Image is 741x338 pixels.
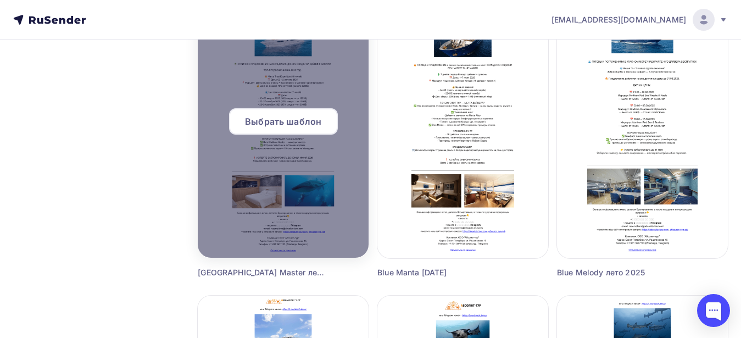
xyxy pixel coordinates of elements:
div: Blue Manta [DATE] [377,267,505,278]
span: [EMAIL_ADDRESS][DOMAIN_NAME] [551,14,686,25]
span: Выбрать шаблон [245,115,321,128]
a: [EMAIL_ADDRESS][DOMAIN_NAME] [551,9,728,31]
div: [GEOGRAPHIC_DATA] Master лето 2025 [198,267,326,278]
div: Blue Melody лето 2025 [557,267,685,278]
